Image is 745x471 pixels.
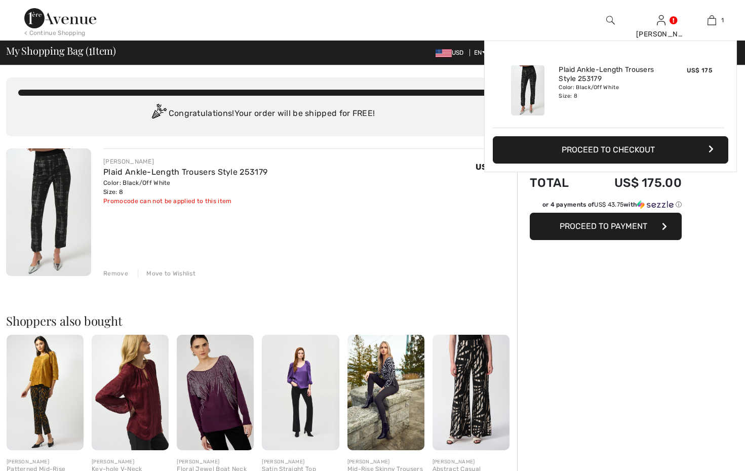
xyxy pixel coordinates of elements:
[606,14,615,26] img: search the website
[103,197,267,206] div: Promocode can not be applied to this item
[103,167,267,177] a: Plaid Ankle-Length Trousers Style 253179
[89,43,92,56] span: 1
[103,269,128,278] div: Remove
[24,8,96,28] img: 1ère Avenue
[559,84,658,100] div: Color: Black/Off White Size: 8
[657,15,665,25] a: Sign In
[347,458,424,466] div: [PERSON_NAME]
[24,28,86,37] div: < Continue Shopping
[530,213,682,240] button: Proceed to Payment
[177,458,254,466] div: [PERSON_NAME]
[177,335,254,450] img: Floral Jewel Boat Neck Pullover Style 253772
[262,335,339,450] img: Satin Straight Top With Puff Sleeves Style 243052
[721,16,724,25] span: 1
[436,49,468,56] span: USD
[347,335,424,450] img: Mid-Rise Skinny Trousers Style 253739
[559,65,658,84] a: Plaid Ankle-Length Trousers Style 253179
[92,335,169,450] img: Key-hole V-Neck Pullover Style 253135
[433,335,509,450] img: Abstract Casual Wide-Leg Trousers Style 251274
[687,14,736,26] a: 1
[148,104,169,124] img: Congratulation2.svg
[657,14,665,26] img: My Info
[103,178,267,197] div: Color: Black/Off White Size: 8
[560,221,647,231] span: Proceed to Payment
[493,136,728,164] button: Proceed to Checkout
[708,14,716,26] img: My Bag
[262,458,339,466] div: [PERSON_NAME]
[18,104,505,124] div: Congratulations! Your order will be shipped for FREE!
[476,162,509,172] span: US$ 175
[6,315,517,327] h2: Shoppers also bought
[6,46,116,56] span: My Shopping Bag ( Item)
[636,29,686,40] div: [PERSON_NAME]
[7,335,84,450] img: Patterned Mid-Rise Trousers Style 253268
[436,49,452,57] img: US Dollar
[474,49,487,56] span: EN
[433,458,509,466] div: [PERSON_NAME]
[687,67,712,74] span: US$ 175
[103,157,267,166] div: [PERSON_NAME]
[511,65,544,115] img: Plaid Ankle-Length Trousers Style 253179
[92,458,169,466] div: [PERSON_NAME]
[7,458,84,466] div: [PERSON_NAME]
[138,269,195,278] div: Move to Wishlist
[6,148,91,276] img: Plaid Ankle-Length Trousers Style 253179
